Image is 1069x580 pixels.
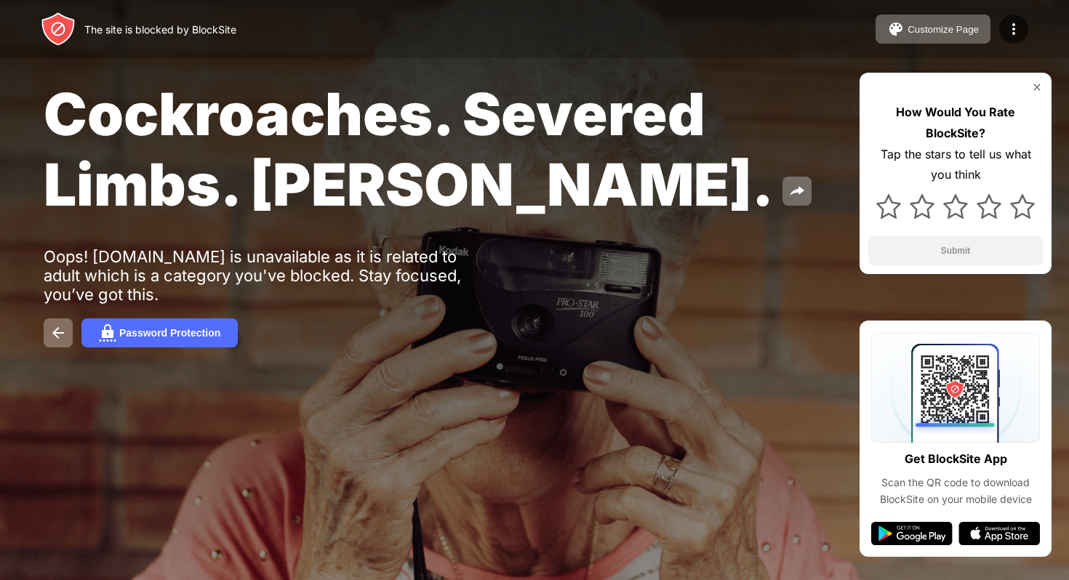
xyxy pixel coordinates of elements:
[44,247,493,304] div: Oops! [DOMAIN_NAME] is unavailable as it is related to adult which is a category you've blocked. ...
[871,522,953,545] img: google-play.svg
[943,194,968,219] img: star.svg
[41,12,76,47] img: header-logo.svg
[1005,20,1022,38] img: menu-icon.svg
[84,23,236,36] div: The site is blocked by BlockSite
[1031,81,1043,93] img: rate-us-close.svg
[1010,194,1035,219] img: star.svg
[871,475,1040,507] div: Scan the QR code to download BlockSite on your mobile device
[958,522,1040,545] img: app-store.svg
[99,324,116,342] img: password.svg
[868,102,1043,144] div: How Would You Rate BlockSite?
[977,194,1001,219] img: star.svg
[868,144,1043,186] div: Tap the stars to tell us what you think
[905,448,1007,470] div: Get BlockSite App
[49,324,67,342] img: back.svg
[868,236,1043,265] button: Submit
[44,78,774,219] span: Cockroaches. Severed Limbs. [PERSON_NAME].
[910,194,934,219] img: star.svg
[81,318,238,347] button: Password Protection
[887,20,905,38] img: pallet.svg
[876,194,901,219] img: star.svg
[788,182,806,200] img: share.svg
[119,327,220,339] div: Password Protection
[908,24,979,35] div: Customize Page
[876,15,990,44] button: Customize Page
